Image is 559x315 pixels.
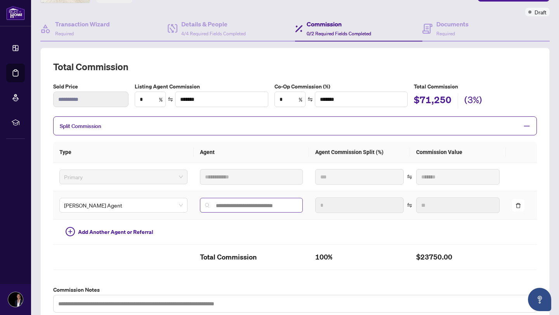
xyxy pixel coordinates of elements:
h2: $23750.00 [416,251,500,263]
h4: Documents [436,19,469,29]
h2: $71,250 [414,93,451,108]
span: plus-circle [66,227,75,236]
span: swap [407,202,412,208]
th: Commission Value [410,142,506,163]
label: Co-Op Commission (%) [274,82,408,91]
h4: Details & People [181,19,246,29]
th: Type [53,142,194,163]
button: Add Another Agent or Referral [59,226,160,238]
span: swap [168,97,173,102]
th: Agent Commission Split (%) [309,142,410,163]
span: Primary [64,171,183,183]
div: Split Commission [53,116,537,135]
span: swap [307,97,313,102]
span: Required [436,31,455,36]
span: 0/2 Required Fields Completed [307,31,371,36]
h4: Transaction Wizard [55,19,110,29]
button: Open asap [528,288,551,311]
span: Add Another Agent or Referral [78,228,153,236]
h2: Total Commission [53,61,537,73]
h5: Total Commission [414,82,537,91]
span: 4/4 Required Fields Completed [181,31,246,36]
h2: 100% [315,251,404,263]
span: RAHR Agent [64,199,183,211]
th: Agent [194,142,309,163]
span: Split Commission [60,123,101,130]
label: Sold Price [53,82,128,91]
span: minus [523,123,530,130]
img: logo [6,6,25,20]
span: swap [407,174,412,180]
label: Listing Agent Commission [135,82,268,91]
img: Profile Icon [8,292,23,307]
h2: (3%) [464,93,482,108]
h4: Commission [307,19,371,29]
label: Commission Notes [53,286,537,294]
span: delete [516,203,521,208]
img: search_icon [205,203,210,208]
h2: Total Commission [200,251,303,263]
span: Required [55,31,74,36]
span: Draft [535,8,547,16]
